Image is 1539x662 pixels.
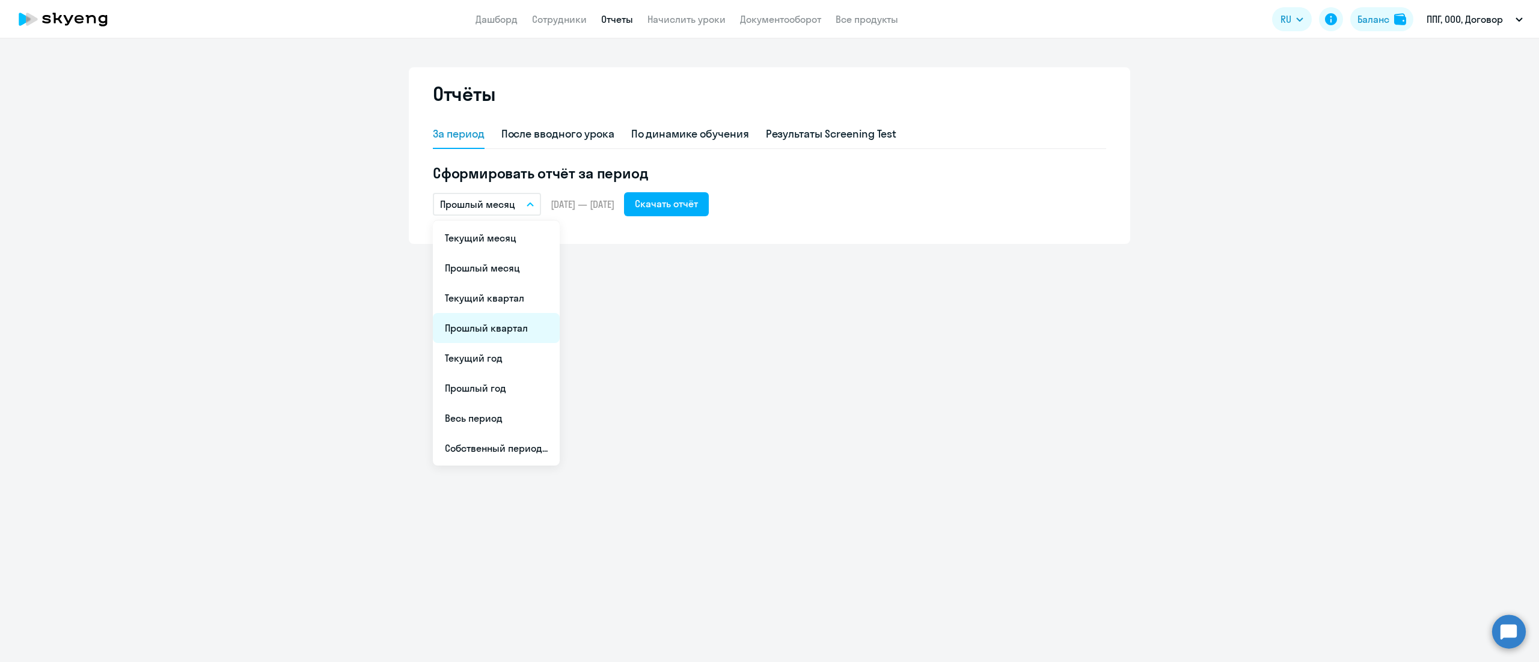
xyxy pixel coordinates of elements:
[433,163,1106,183] h5: Сформировать отчёт за период
[433,126,485,142] div: За период
[1427,12,1503,26] p: ППГ, ООО, Договор
[551,198,614,211] span: [DATE] — [DATE]
[501,126,614,142] div: После вводного урока
[433,220,560,466] ul: RU
[1421,5,1529,34] button: ППГ, ООО, Договор
[601,13,633,25] a: Отчеты
[433,193,541,216] button: Прошлый месяц
[631,126,749,142] div: По динамике обучения
[440,197,515,211] p: Прошлый месяц
[836,13,898,25] a: Все продукты
[647,13,726,25] a: Начислить уроки
[532,13,587,25] a: Сотрудники
[1280,12,1291,26] span: RU
[635,196,698,211] div: Скачать отчёт
[433,82,495,106] h2: Отчёты
[740,13,821,25] a: Документооборот
[624,192,709,216] button: Скачать отчёт
[1350,7,1413,31] button: Балансbalance
[1272,7,1312,31] button: RU
[476,13,518,25] a: Дашборд
[1394,13,1406,25] img: balance
[1357,12,1389,26] div: Баланс
[766,126,897,142] div: Результаты Screening Test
